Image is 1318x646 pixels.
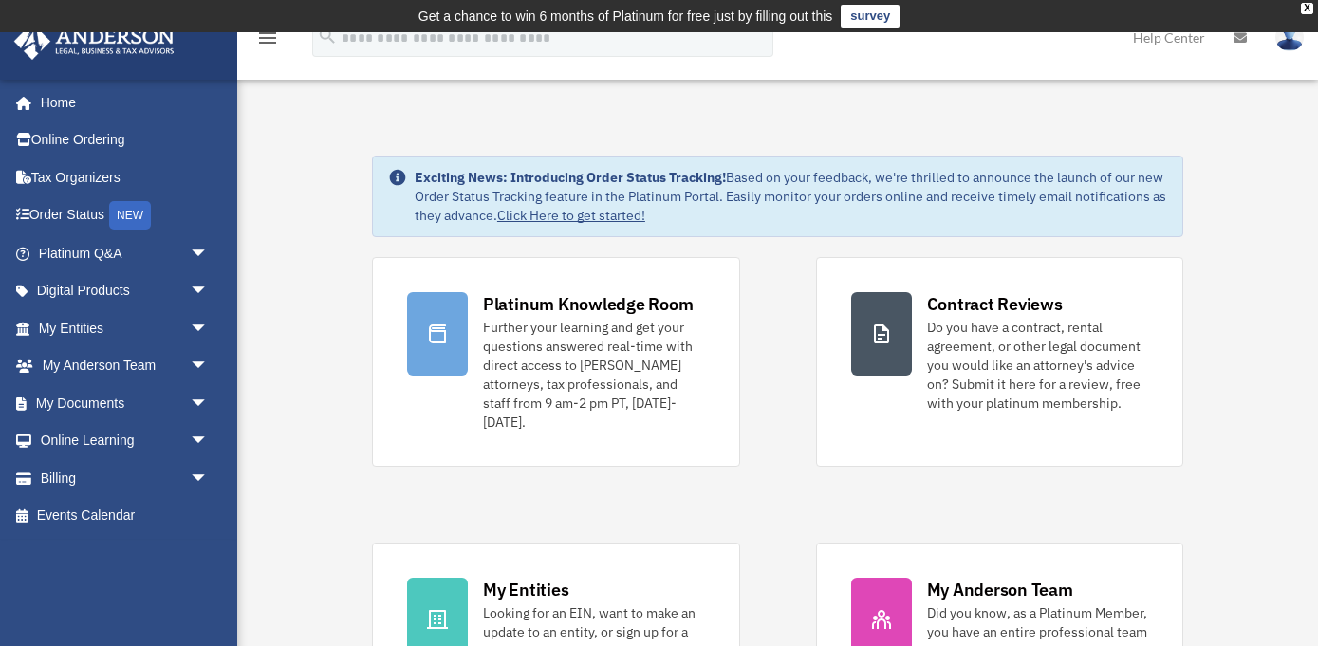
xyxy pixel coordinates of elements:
span: arrow_drop_down [190,422,228,461]
div: Contract Reviews [927,292,1063,316]
div: NEW [109,201,151,230]
a: Online Ordering [13,121,237,159]
a: Platinum Q&Aarrow_drop_down [13,234,237,272]
a: Online Learningarrow_drop_down [13,422,237,460]
a: My Entitiesarrow_drop_down [13,309,237,347]
div: close [1301,3,1313,14]
span: arrow_drop_down [190,347,228,386]
div: Based on your feedback, we're thrilled to announce the launch of our new Order Status Tracking fe... [415,168,1167,225]
div: Do you have a contract, rental agreement, or other legal document you would like an attorney's ad... [927,318,1149,413]
span: arrow_drop_down [190,459,228,498]
a: survey [841,5,900,28]
a: Platinum Knowledge Room Further your learning and get your questions answered real-time with dire... [372,257,740,467]
i: search [317,26,338,46]
a: My Anderson Teamarrow_drop_down [13,347,237,385]
a: Events Calendar [13,497,237,535]
a: Tax Organizers [13,158,237,196]
img: Anderson Advisors Platinum Portal [9,23,180,60]
a: Contract Reviews Do you have a contract, rental agreement, or other legal document you would like... [816,257,1184,467]
a: Digital Productsarrow_drop_down [13,272,237,310]
div: Get a chance to win 6 months of Platinum for free just by filling out this [418,5,833,28]
a: menu [256,33,279,49]
div: My Entities [483,578,568,601]
i: menu [256,27,279,49]
a: Click Here to get started! [497,207,645,224]
a: Order StatusNEW [13,196,237,235]
span: arrow_drop_down [190,384,228,423]
img: User Pic [1275,24,1304,51]
div: Platinum Knowledge Room [483,292,694,316]
strong: Exciting News: Introducing Order Status Tracking! [415,169,726,186]
span: arrow_drop_down [190,272,228,311]
a: Billingarrow_drop_down [13,459,237,497]
a: My Documentsarrow_drop_down [13,384,237,422]
a: Home [13,83,228,121]
span: arrow_drop_down [190,234,228,273]
div: My Anderson Team [927,578,1073,601]
span: arrow_drop_down [190,309,228,348]
div: Further your learning and get your questions answered real-time with direct access to [PERSON_NAM... [483,318,705,432]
